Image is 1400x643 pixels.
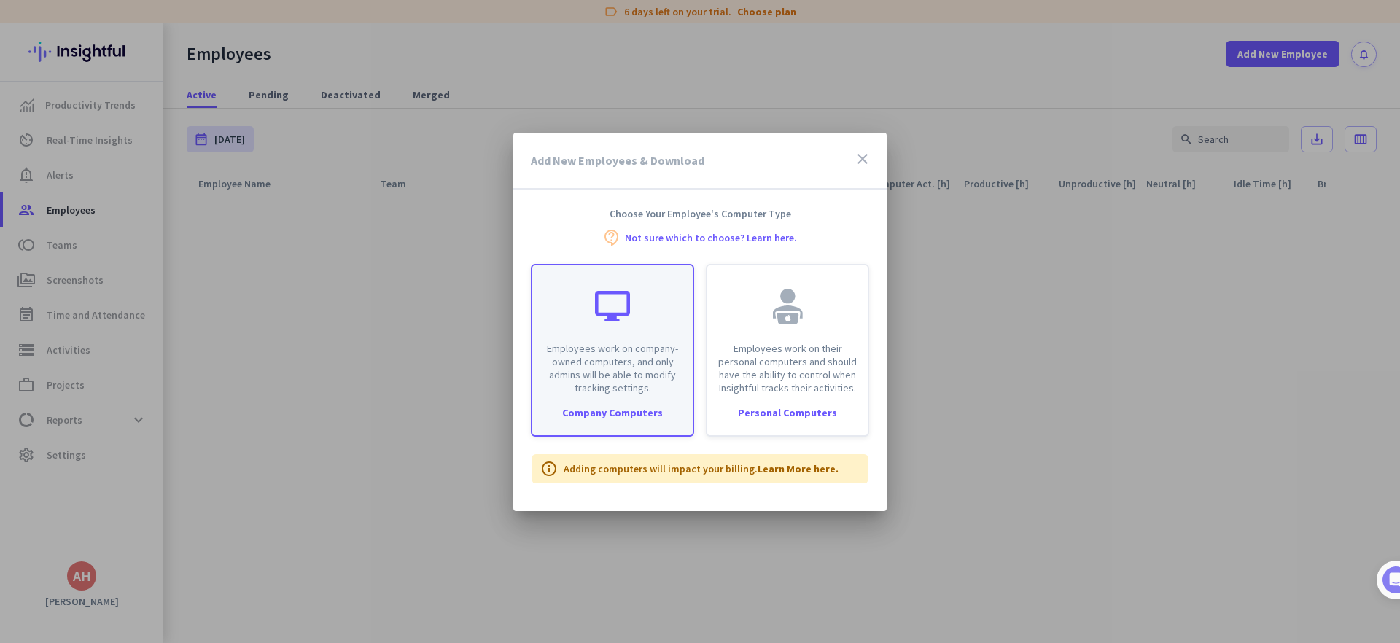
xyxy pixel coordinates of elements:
i: close [854,150,871,168]
p: Adding computers will impact your billing. [564,461,839,476]
div: Company Computers [532,408,693,418]
h4: Choose Your Employee's Computer Type [513,207,887,220]
i: info [540,460,558,478]
h3: Add New Employees & Download [531,155,704,166]
a: Learn More here. [758,462,839,475]
p: Employees work on company-owned computers, and only admins will be able to modify tracking settings. [541,342,684,394]
div: Personal Computers [707,408,868,418]
p: Employees work on their personal computers and should have the ability to control when Insightful... [716,342,859,394]
a: Not sure which to choose? Learn here. [625,233,797,243]
i: contact_support [603,229,621,246]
